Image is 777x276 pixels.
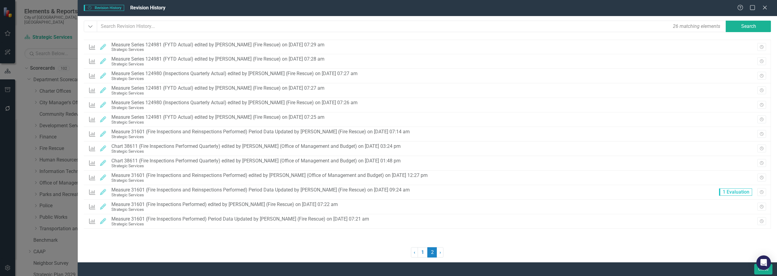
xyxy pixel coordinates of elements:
div: Measure 31601 (Fire Inspections Performed) edited by [PERSON_NAME] (Fire Rescue) on [DATE] 07:22 am [111,202,338,207]
input: Search Revision History... [97,21,727,32]
div: Strategic Services [111,120,324,125]
div: Measure Series 124981 (FYTD Actual) edited by [PERSON_NAME] (Fire Rescue) on [DATE] 07:25 am [111,115,324,120]
div: Measure Series 124981 (FYTD Actual) edited by [PERSON_NAME] (Fire Rescue) on [DATE] 07:29 am [111,42,324,48]
div: Strategic Services [111,105,358,110]
div: Measure Series 124981 (FYTD Actual) edited by [PERSON_NAME] (Fire Rescue) on [DATE] 07:28 am [111,56,324,62]
div: Measure 31601 (Fire Inspections and Reinspections Performed) Period Data Updated by [PERSON_NAME]... [111,129,410,135]
span: 2 [427,247,437,258]
div: Strategic Services [111,76,358,81]
div: Measure 31601 (Fire Inspections Performed) Period Data Updated by [PERSON_NAME] (Fire Rescue) on ... [111,216,369,222]
span: Revision History [130,5,165,11]
button: Close [754,264,772,274]
div: Measure Series 124980 (Inspections Quarterly Actual) edited by [PERSON_NAME] (Fire Rescue) on [DA... [111,100,358,105]
span: ‹ [414,249,415,255]
div: Measure 31601 (Fire Inspections and Reinspections Performed) edited by [PERSON_NAME] (Office of M... [111,173,428,178]
span: 1 Evaluation [719,188,752,196]
button: Search [726,21,771,32]
div: Strategic Services [111,178,428,183]
span: › [439,249,441,255]
span: Revision History [84,5,124,11]
a: 1 [418,247,427,258]
div: 26 matching elements [671,21,722,31]
div: Strategic Services [111,91,324,95]
div: Strategic Services [111,62,324,66]
div: Measure Series 124981 (FYTD Actual) edited by [PERSON_NAME] (Fire Rescue) on [DATE] 07:27 am [111,85,324,91]
div: Chart 38611 (Fire Inspections Performed Quarterly) edited by [PERSON_NAME] (Office of Management ... [111,158,401,164]
div: Strategic Services [111,222,369,226]
div: Measure Series 124980 (Inspections Quarterly Actual) edited by [PERSON_NAME] (Fire Rescue) on [DA... [111,71,358,76]
div: Strategic Services [111,207,338,212]
div: Strategic Services [111,164,401,168]
div: Strategic Services [111,47,324,52]
div: Strategic Services [111,135,410,139]
div: Strategic Services [111,193,410,197]
div: Strategic Services [111,149,401,154]
div: Measure 31601 (Fire Inspections and Reinspections Performed) Period Data Updated by [PERSON_NAME]... [111,187,410,193]
div: Chart 38611 (Fire Inspections Performed Quarterly) edited by [PERSON_NAME] (Office of Management ... [111,144,401,149]
div: Open Intercom Messenger [756,255,771,270]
